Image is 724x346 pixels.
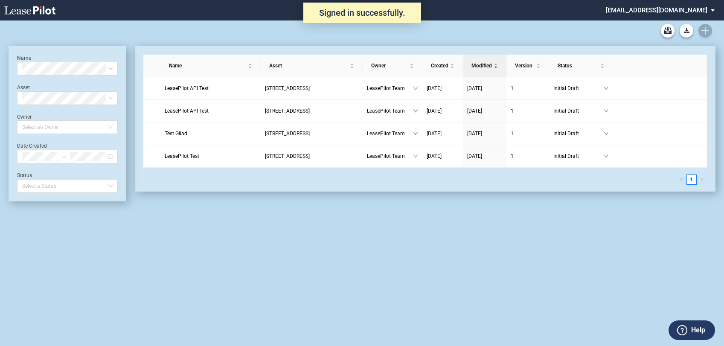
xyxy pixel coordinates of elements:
[427,85,442,91] span: [DATE]
[427,84,459,93] a: [DATE]
[431,61,448,70] span: Created
[165,131,187,137] span: Test Gilad
[265,129,358,138] a: [STREET_ADDRESS]
[697,174,707,185] li: Next Page
[467,153,482,159] span: [DATE]
[367,129,413,138] span: LeasePilot Team
[515,61,535,70] span: Version
[265,107,358,115] a: [STREET_ADDRESS]
[553,107,604,115] span: Initial Draft
[165,108,209,114] span: LeasePilot API Test
[265,152,358,160] a: [STREET_ADDRESS]
[463,55,506,77] th: Modified
[511,153,514,159] span: 1
[553,129,604,138] span: Initial Draft
[165,153,199,159] span: LeasePilot Test
[511,152,545,160] a: 1
[691,325,705,336] label: Help
[467,152,502,160] a: [DATE]
[17,84,30,90] label: Asset
[687,175,696,184] a: 1
[165,152,256,160] a: LeasePilot Test
[669,320,715,340] button: Help
[427,153,442,159] span: [DATE]
[700,177,704,182] span: right
[61,154,67,160] span: to
[363,55,422,77] th: Owner
[506,55,549,77] th: Version
[165,129,256,138] a: Test Gilad
[367,84,413,93] span: LeasePilot Team
[413,86,418,91] span: down
[467,131,482,137] span: [DATE]
[467,85,482,91] span: [DATE]
[467,108,482,114] span: [DATE]
[604,108,609,113] span: down
[265,108,310,114] span: 109 State Street
[679,177,683,182] span: left
[367,107,413,115] span: LeasePilot Team
[165,85,209,91] span: LeasePilot API Test
[553,84,604,93] span: Initial Draft
[427,129,459,138] a: [DATE]
[61,154,67,160] span: swap-right
[686,174,697,185] li: 1
[511,84,545,93] a: 1
[471,61,492,70] span: Modified
[17,143,47,149] label: Date Created
[604,131,609,136] span: down
[661,24,675,38] a: Archive
[17,172,32,178] label: Status
[511,108,514,114] span: 1
[413,108,418,113] span: down
[676,174,686,185] li: Previous Page
[17,55,31,61] label: Name
[413,131,418,136] span: down
[511,85,514,91] span: 1
[165,107,256,115] a: LeasePilot API Test
[17,114,32,120] label: Owner
[371,61,408,70] span: Owner
[427,131,442,137] span: [DATE]
[427,108,442,114] span: [DATE]
[427,107,459,115] a: [DATE]
[367,152,413,160] span: LeasePilot Team
[261,55,363,77] th: Asset
[604,154,609,159] span: down
[165,84,256,93] a: LeasePilot API Test
[303,3,421,23] div: Signed in successfully.
[549,55,613,77] th: Status
[265,84,358,93] a: [STREET_ADDRESS]
[265,153,310,159] span: 109 State Street
[413,154,418,159] span: down
[467,84,502,93] a: [DATE]
[467,129,502,138] a: [DATE]
[511,129,545,138] a: 1
[265,131,310,137] span: 109 State Street
[427,152,459,160] a: [DATE]
[422,55,463,77] th: Created
[160,55,261,77] th: Name
[604,86,609,91] span: down
[169,61,246,70] span: Name
[269,61,348,70] span: Asset
[676,174,686,185] button: left
[265,85,310,91] span: 109 State Street
[558,61,599,70] span: Status
[680,24,693,38] a: Download Blank Form
[467,107,502,115] a: [DATE]
[511,131,514,137] span: 1
[697,174,707,185] button: right
[553,152,604,160] span: Initial Draft
[511,107,545,115] a: 1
